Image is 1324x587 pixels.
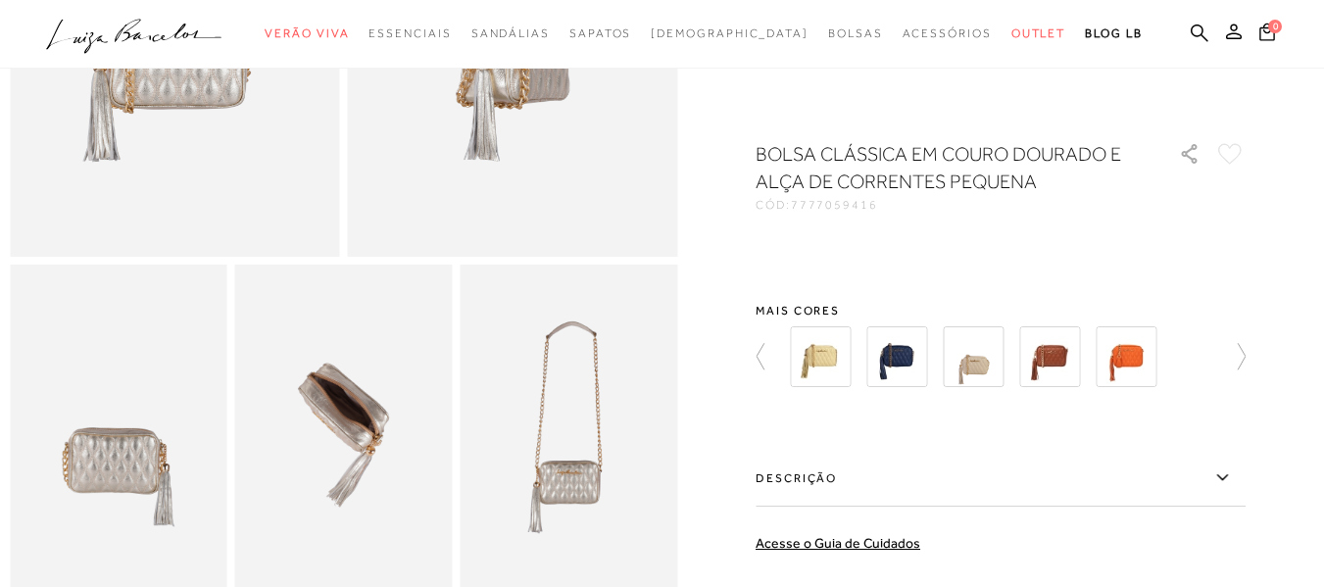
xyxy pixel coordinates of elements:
[1085,26,1142,40] span: BLOG LB
[943,326,1004,387] img: BOLSA CLÁSSICA EM COURO BEGE NATA E ALÇA DE CORRENTES PEQUENA
[569,26,631,40] span: Sapatos
[790,326,851,387] img: BOLSA CLÁSSICA EM COURO AMARELO PALHA E ALÇA DE CORRENTES PEQUENA
[651,16,809,52] a: noSubCategoriesText
[1096,326,1156,387] img: BOLSA CLÁSSICA EM COURO LARANJA E ALÇA DE CORRENTES PEQUENA
[265,16,349,52] a: noSubCategoriesText
[866,326,927,387] img: BOLSA CLÁSSICA EM COURO AZUL ATLÂNTICO E ALÇA DE CORRENTES PEQUENA
[368,26,451,40] span: Essenciais
[756,199,1148,211] div: CÓD:
[756,140,1123,195] h1: BOLSA CLÁSSICA EM COURO DOURADO E ALÇA DE CORRENTES PEQUENA
[903,26,992,40] span: Acessórios
[471,26,550,40] span: Sandálias
[791,198,878,212] span: 7777059416
[903,16,992,52] a: noSubCategoriesText
[756,450,1246,507] label: Descrição
[1253,22,1281,48] button: 0
[828,26,883,40] span: Bolsas
[1019,326,1080,387] img: BOLSA CLÁSSICA EM COURO CARAMELO E ALÇA DE CORRENTES PEQUENA
[651,26,809,40] span: [DEMOGRAPHIC_DATA]
[828,16,883,52] a: noSubCategoriesText
[1011,16,1066,52] a: noSubCategoriesText
[756,535,920,551] a: Acesse o Guia de Cuidados
[1011,26,1066,40] span: Outlet
[569,16,631,52] a: noSubCategoriesText
[368,16,451,52] a: noSubCategoriesText
[1085,16,1142,52] a: BLOG LB
[756,305,1246,317] span: Mais cores
[1268,20,1282,33] span: 0
[471,16,550,52] a: noSubCategoriesText
[265,26,349,40] span: Verão Viva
